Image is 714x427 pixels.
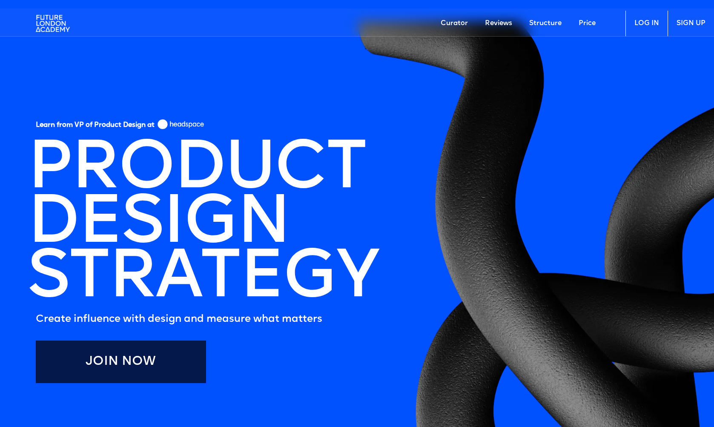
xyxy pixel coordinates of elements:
a: Reviews [476,11,521,36]
a: Join Now [36,341,206,383]
h5: Create influence with design and measure what matters [36,311,378,328]
h5: Learn from VP of Product Design at [36,121,155,132]
a: Price [570,11,604,36]
a: Structure [521,11,570,36]
a: Curator [432,11,476,36]
a: LOG IN [625,11,668,36]
a: SIGN UP [668,11,714,36]
h1: PRODUCT DESIGN STRATEGY [27,143,378,307]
